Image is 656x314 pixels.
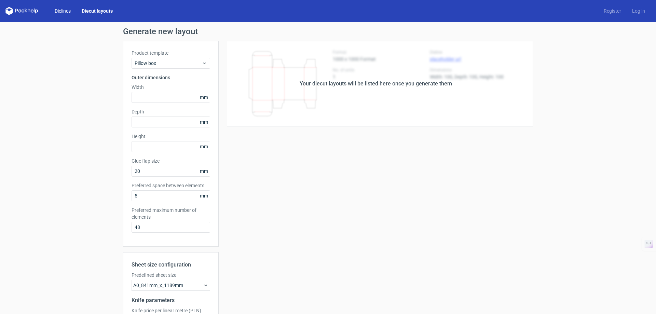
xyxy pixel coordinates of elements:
span: mm [198,166,210,176]
span: mm [198,141,210,152]
a: Log in [627,8,651,14]
a: Dielines [49,8,76,14]
div: A0_841mm_x_1189mm [132,280,210,291]
h2: Knife parameters [132,296,210,304]
label: Depth [132,108,210,115]
label: Knife price per linear metre (PLN) [132,307,210,314]
span: mm [198,117,210,127]
label: Product template [132,50,210,56]
label: Preferred space between elements [132,182,210,189]
a: Register [598,8,627,14]
label: Predefined sheet size [132,272,210,278]
label: Width [132,84,210,91]
label: Height [132,133,210,140]
h3: Outer dimensions [132,74,210,81]
a: Diecut layouts [76,8,118,14]
label: Glue flap size [132,158,210,164]
span: mm [198,92,210,103]
h1: Generate new layout [123,27,533,36]
span: mm [198,191,210,201]
span: Pillow box [135,60,202,67]
div: Your diecut layouts will be listed here once you generate them [300,80,452,88]
h2: Sheet size configuration [132,261,210,269]
label: Preferred maximum number of elements [132,207,210,220]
